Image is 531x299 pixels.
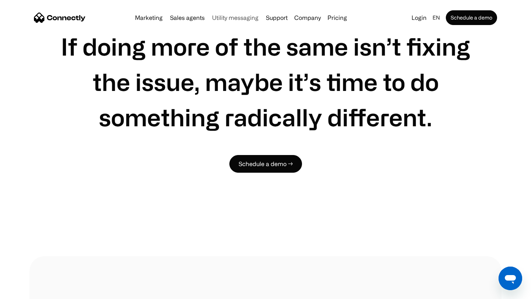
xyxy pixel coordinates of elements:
[430,13,444,23] div: en
[263,15,291,21] a: Support
[209,15,261,21] a: Utility messaging
[15,286,44,296] ul: Language list
[324,15,350,21] a: Pricing
[229,155,302,173] a: Schedule a demo →
[7,285,44,296] aside: Language selected: English
[446,10,497,25] a: Schedule a demo
[167,15,208,21] a: Sales agents
[34,12,86,23] a: home
[499,267,522,290] iframe: Button to launch messaging window
[409,13,430,23] a: Login
[132,15,166,21] a: Marketing
[292,13,323,23] div: Company
[433,13,440,23] div: en
[294,13,321,23] div: Company
[59,29,472,135] h1: If doing more of the same isn’t fixing the issue, maybe it’s time to do something radically diffe...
